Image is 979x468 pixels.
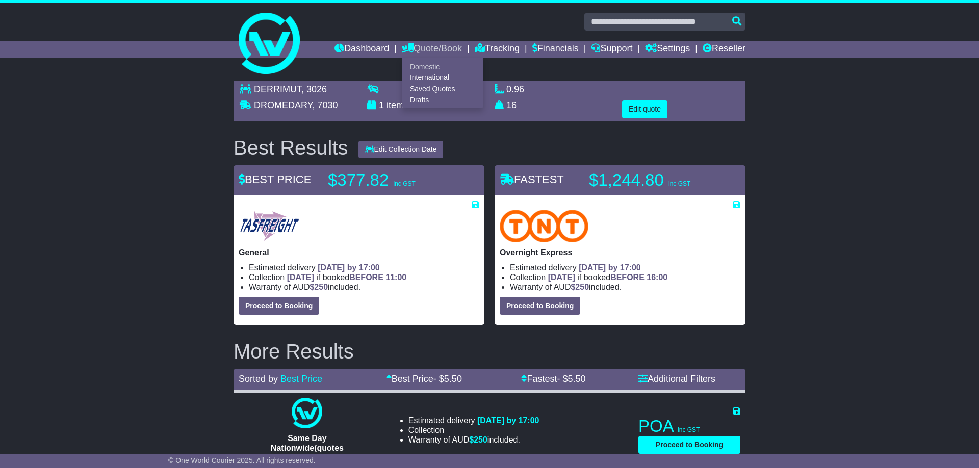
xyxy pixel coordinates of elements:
[393,180,415,187] span: inc GST
[334,41,389,58] a: Dashboard
[287,273,406,282] span: if booked
[645,41,690,58] a: Settings
[647,273,667,282] span: 16:00
[239,173,311,186] span: BEST PRICE
[638,416,740,436] p: POA
[408,435,539,445] li: Warranty of AUD included.
[287,273,314,282] span: [DATE]
[532,41,579,58] a: Financials
[168,456,316,464] span: © One World Courier 2025. All rights reserved.
[387,100,404,111] span: item
[386,374,462,384] a: Best Price- $5.50
[575,283,589,291] span: 250
[402,94,483,105] a: Drafts
[433,374,462,384] span: - $
[402,58,483,108] div: Quote/Book
[402,61,483,72] a: Domestic
[510,282,740,292] li: Warranty of AUD included.
[610,273,645,282] span: BEFORE
[312,100,338,111] span: , 7030
[249,272,479,282] li: Collection
[408,425,539,435] li: Collection
[521,374,585,384] a: Fastest- $5.50
[568,374,586,384] span: 5.50
[668,180,690,187] span: inc GST
[557,374,585,384] span: - $
[506,84,524,94] span: 0.96
[254,84,301,94] span: DERRIMUT
[548,273,667,282] span: if booked
[358,141,444,158] button: Edit Collection Date
[310,283,328,291] span: $
[579,263,641,272] span: [DATE] by 17:00
[349,273,383,282] span: BEFORE
[589,170,716,190] p: $1,244.80
[500,210,588,242] img: TNT Domestic: Overnight Express
[474,435,487,444] span: 250
[475,41,520,58] a: Tracking
[234,340,745,363] h2: More Results
[408,416,539,425] li: Estimated delivery
[571,283,589,291] span: $
[271,434,344,462] span: Same Day Nationwide(quotes take 0.5-1 hour)
[510,263,740,272] li: Estimated delivery
[239,297,319,315] button: Proceed to Booking
[477,416,539,425] span: [DATE] by 17:00
[328,170,455,190] p: $377.82
[703,41,745,58] a: Reseller
[402,41,462,58] a: Quote/Book
[249,263,479,272] li: Estimated delivery
[638,436,740,454] button: Proceed to Booking
[379,100,384,111] span: 1
[314,283,328,291] span: 250
[500,247,740,257] p: Overnight Express
[402,84,483,95] a: Saved Quotes
[622,100,667,118] button: Edit quote
[239,210,300,242] img: Tasfreight: General
[385,273,406,282] span: 11:00
[254,100,312,111] span: DROMEDARY
[301,84,327,94] span: , 3026
[506,100,517,111] span: 16
[548,273,575,282] span: [DATE]
[292,398,322,428] img: One World Courier: Same Day Nationwide(quotes take 0.5-1 hour)
[239,374,278,384] span: Sorted by
[638,374,715,384] a: Additional Filters
[469,435,487,444] span: $
[500,173,564,186] span: FASTEST
[510,272,740,282] li: Collection
[402,72,483,84] a: International
[280,374,322,384] a: Best Price
[444,374,462,384] span: 5.50
[249,282,479,292] li: Warranty of AUD included.
[591,41,632,58] a: Support
[239,247,479,257] p: General
[678,426,700,433] span: inc GST
[500,297,580,315] button: Proceed to Booking
[318,263,380,272] span: [DATE] by 17:00
[228,136,353,159] div: Best Results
